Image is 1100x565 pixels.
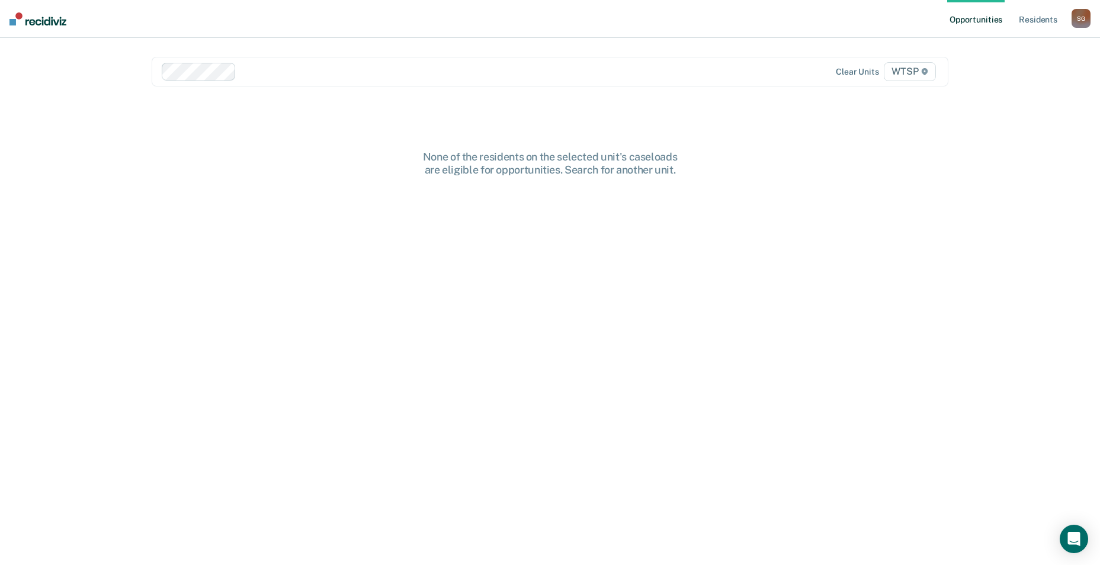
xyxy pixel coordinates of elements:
div: Clear units [836,67,879,77]
div: S G [1072,9,1091,28]
button: SG [1072,9,1091,28]
div: Open Intercom Messenger [1060,525,1088,553]
div: None of the residents on the selected unit's caseloads are eligible for opportunities. Search for... [361,150,740,176]
img: Recidiviz [9,12,66,25]
span: WTSP [884,62,936,81]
